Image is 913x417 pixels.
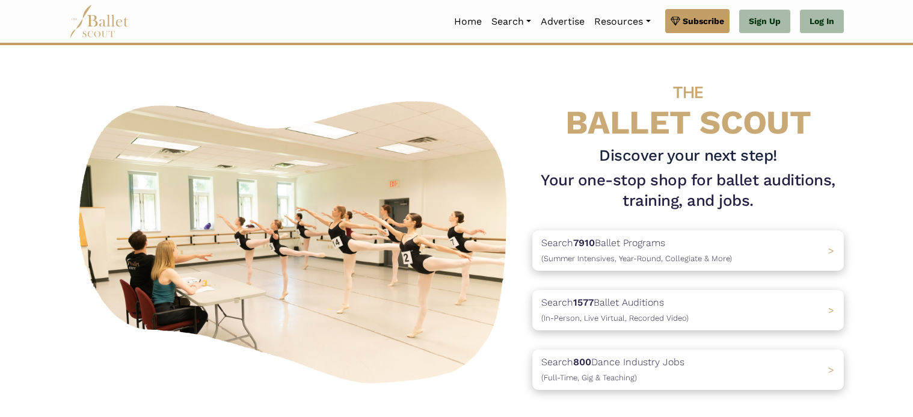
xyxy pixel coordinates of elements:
a: Subscribe [665,9,730,33]
p: Search Dance Industry Jobs [541,354,684,385]
span: Subscribe [683,14,724,28]
h3: Discover your next step! [532,146,844,166]
a: Home [449,9,487,34]
h4: BALLET SCOUT [532,69,844,141]
b: 7910 [573,237,595,249]
b: 1577 [573,297,594,308]
b: 800 [573,356,591,368]
span: (In-Person, Live Virtual, Recorded Video) [541,314,689,323]
p: Search Ballet Auditions [541,295,689,326]
a: Log In [800,10,844,34]
a: Search7910Ballet Programs(Summer Intensives, Year-Round, Collegiate & More)> [532,230,844,271]
a: Advertise [536,9,589,34]
h1: Your one-stop shop for ballet auditions, training, and jobs. [532,170,844,211]
span: (Full-Time, Gig & Teaching) [541,373,637,382]
a: Resources [589,9,655,34]
span: > [828,304,834,316]
img: A group of ballerinas talking to each other in a ballet studio [69,88,523,391]
span: (Summer Intensives, Year-Round, Collegiate & More) [541,254,732,263]
span: THE [673,82,703,102]
span: > [828,364,834,375]
a: Sign Up [739,10,790,34]
img: gem.svg [671,14,680,28]
a: Search800Dance Industry Jobs(Full-Time, Gig & Teaching) > [532,350,844,390]
a: Search [487,9,536,34]
p: Search Ballet Programs [541,235,732,266]
a: Search1577Ballet Auditions(In-Person, Live Virtual, Recorded Video) > [532,290,844,330]
span: > [828,245,834,256]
